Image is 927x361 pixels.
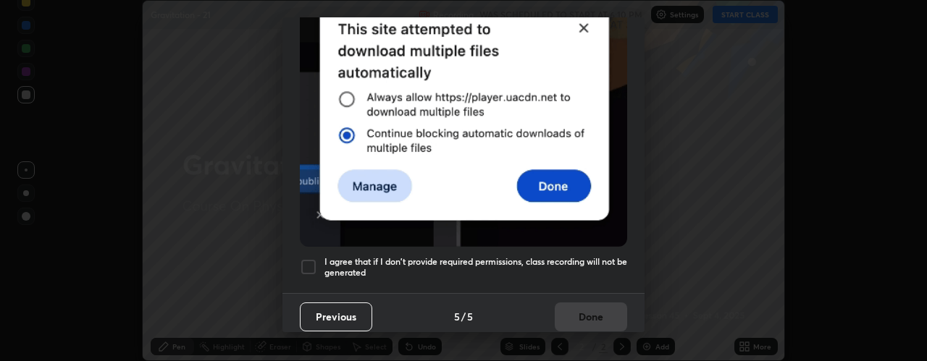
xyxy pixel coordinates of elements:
[454,309,460,324] h4: 5
[300,302,372,331] button: Previous
[461,309,466,324] h4: /
[467,309,473,324] h4: 5
[324,256,627,279] h5: I agree that if I don't provide required permissions, class recording will not be generated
